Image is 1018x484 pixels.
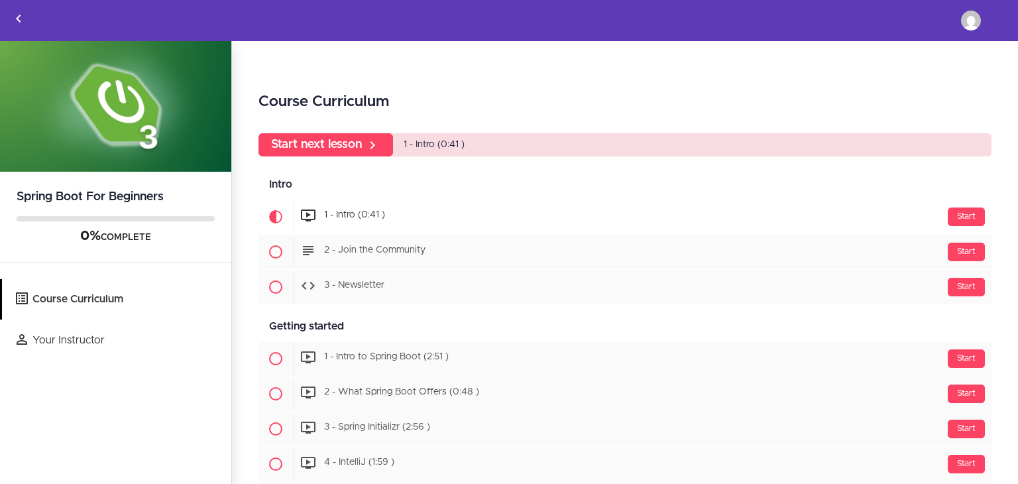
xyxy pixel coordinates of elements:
[324,458,394,467] span: 4 - IntelliJ (1:59 )
[948,243,985,261] div: Start
[258,235,991,269] a: Start 2 - Join the Community
[258,133,393,156] a: Start next lesson
[258,170,991,200] div: Intro
[1,1,36,40] a: Back to courses
[258,412,991,446] a: Start 3 - Spring Initializr (2:56 )
[324,281,384,290] span: 3 - Newsletter
[2,279,231,320] a: Course Curriculum
[11,11,27,27] svg: Back to courses
[948,349,985,368] div: Start
[258,312,991,341] div: Getting started
[258,270,991,304] a: Start 3 - Newsletter
[258,447,991,481] a: Start 4 - IntelliJ (1:59 )
[258,200,293,234] span: Current item
[961,11,981,30] img: robiman000@gmail.com
[948,278,985,296] div: Start
[258,200,991,234] a: Current item Start 1 - Intro (0:41 )
[948,208,985,226] div: Start
[324,423,430,432] span: 3 - Spring Initializr (2:56 )
[948,455,985,473] div: Start
[17,228,215,245] div: COMPLETE
[324,246,425,255] span: 2 - Join the Community
[948,420,985,438] div: Start
[948,385,985,403] div: Start
[324,211,385,220] span: 1 - Intro (0:41 )
[2,320,231,361] a: Your Instructor
[258,377,991,411] a: Start 2 - What Spring Boot Offers (0:48 )
[258,91,991,113] h2: Course Curriculum
[324,353,449,362] span: 1 - Intro to Spring Boot (2:51 )
[80,229,101,243] span: 0%
[324,388,479,397] span: 2 - What Spring Boot Offers (0:48 )
[404,140,465,149] span: 1 - Intro (0:41 )
[258,341,991,376] a: Start 1 - Intro to Spring Boot (2:51 )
